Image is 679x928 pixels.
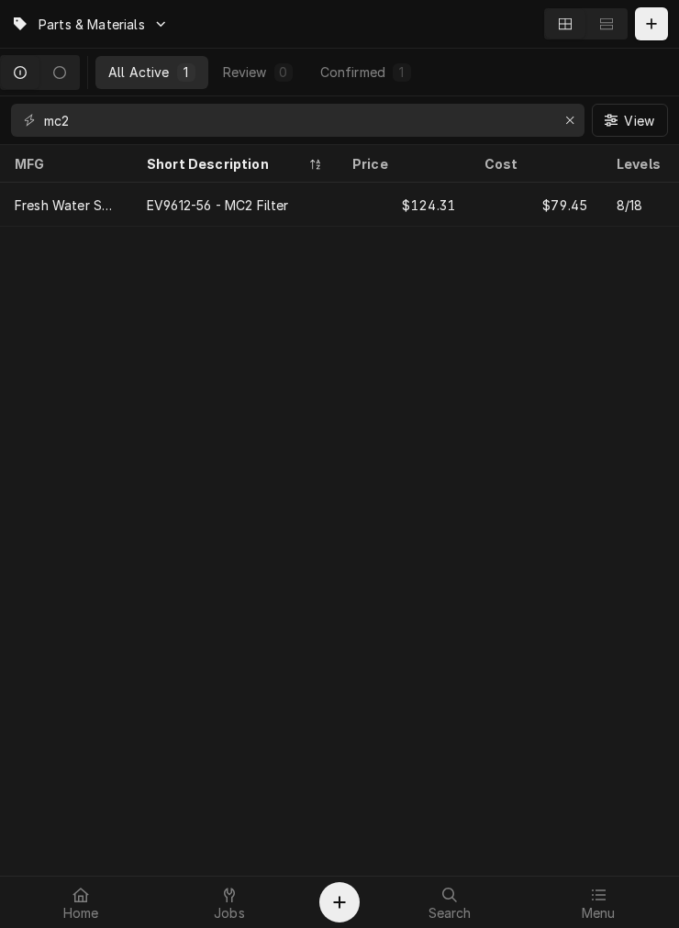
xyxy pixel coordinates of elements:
button: Erase input [555,106,584,135]
span: Search [429,906,472,921]
div: 1 [396,62,407,82]
div: All Active [108,62,170,82]
span: Home [63,906,99,921]
span: View [620,111,658,130]
div: Short Description [147,154,305,173]
div: $79.45 [470,183,602,227]
div: Price [352,154,451,173]
a: Menu [525,880,672,924]
button: Create Object [319,882,360,922]
a: Search [376,880,523,924]
div: EV9612-56 - MC2 Filter [147,196,289,215]
span: Menu [582,906,616,921]
a: Go to Parts & Materials [4,9,176,39]
a: Jobs [156,880,303,924]
a: Home [7,880,154,924]
div: MFG [15,154,114,173]
div: 8/18 [617,196,643,215]
div: Confirmed [320,62,385,82]
div: $124.31 [338,183,470,227]
button: View [592,104,668,137]
span: Parts & Materials [39,15,145,34]
div: Cost [484,154,584,173]
span: Jobs [214,906,245,921]
input: Keyword search [44,104,550,137]
div: 0 [278,62,289,82]
div: Review [223,62,267,82]
div: Fresh Water Systems [15,196,117,215]
div: 1 [181,62,192,82]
